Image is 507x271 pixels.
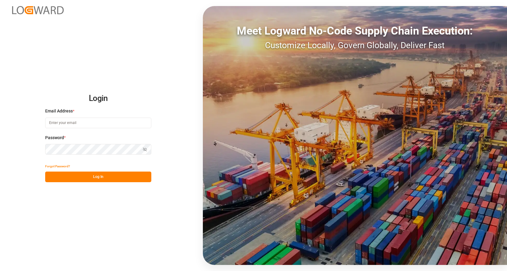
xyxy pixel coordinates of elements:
[203,23,507,39] div: Meet Logward No-Code Supply Chain Execution:
[45,135,64,141] span: Password
[45,118,151,128] input: Enter your email
[45,172,151,182] button: Log In
[45,108,73,114] span: Email Address
[45,161,70,172] button: Forgot Password?
[12,6,64,14] img: Logward_new_orange.png
[45,89,151,108] h2: Login
[203,39,507,52] div: Customize Locally, Govern Globally, Deliver Fast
